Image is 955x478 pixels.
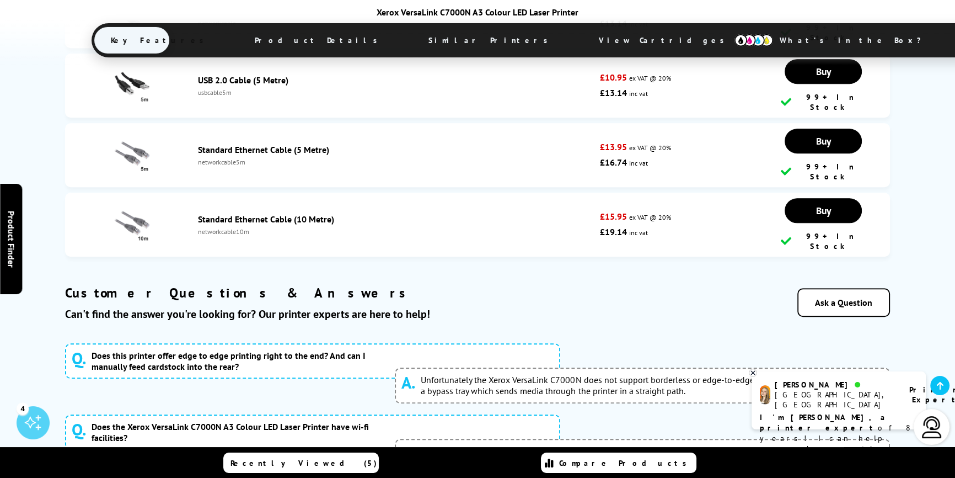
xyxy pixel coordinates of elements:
a: USB 2.0 Cable (5 Metre) [198,75,288,86]
strong: £13.14 [599,87,626,98]
b: I'm [PERSON_NAME], a printer expert [760,412,888,433]
span: View Cartridges [582,26,751,55]
div: [GEOGRAPHIC_DATA], [GEOGRAPHIC_DATA] [775,390,895,410]
span: Key Features [94,27,226,54]
div: networkcable5m [198,158,594,166]
span: Product Finder [6,211,17,268]
a: Standard Ethernet Cable (10 Metre) [198,214,334,225]
span: Unfortunately the Xerox VersaLink C7000N does not support borderless or edge-to-edge printing. Ho... [421,374,883,396]
span: A. [401,374,415,391]
div: Xerox VersaLink C7000N A3 Colour LED Laser Printer [92,7,863,18]
span: ex VAT @ 20% [629,144,670,152]
span: inc vat [629,229,647,237]
span: Buy [816,135,831,147]
div: 4 [17,402,29,415]
div: 99+ In Stock [781,162,866,182]
strong: £16.74 [599,157,626,168]
h2: Customer Questions & Answers [65,284,725,301]
span: inc vat [629,159,647,167]
a: Standard Ethernet Cable (5 Metre) [198,144,329,155]
div: [PERSON_NAME] [775,380,895,390]
span: Buy [816,204,831,217]
img: USB 2.0 Cable (5 Metre) [112,65,151,104]
strong: £15.95 [599,211,626,222]
span: Compare Products [559,458,693,468]
span: Q. [72,350,86,367]
img: user-headset-light.svg [921,416,943,438]
span: ex VAT @ 20% [629,74,670,82]
span: What’s in the Box? [763,27,948,54]
span: Buy [816,65,831,78]
div: networkcable10m [198,227,594,236]
img: Standard Ethernet Cable (10 Metre) [112,204,151,243]
strong: £13.95 [599,141,626,152]
p: of 8 years! I can help you choose the right product [760,412,918,465]
span: Does the Xerox VersaLink C7000N A3 Colour LED Laser Printer have wi-fi facilities? [92,421,380,443]
div: Can't find the answer you're looking for? Our printer experts are here to help! [65,307,725,321]
div: 99+ In Stock [781,231,866,251]
a: Recently Viewed (5) [223,453,379,473]
a: Ask a Question [797,288,890,317]
span: Does this printer offer edge to edge printing right to the end? And can I manually feed cardstock... [92,350,380,372]
span: Product Details [238,27,400,54]
div: usbcable5m [198,88,594,97]
img: amy-livechat.png [760,385,770,405]
span: Q. [72,421,86,438]
span: A. [401,445,415,462]
strong: £10.95 [599,72,626,83]
div: 99+ In Stock [781,92,866,112]
span: The Xerox VersaLink C7000N only supports USB, Network & NFC interface types as standard. We do ho... [421,445,883,468]
span: Recently Viewed (5) [230,458,377,468]
span: Similar Printers [412,27,570,54]
strong: £19.14 [599,226,626,237]
span: ex VAT @ 20% [629,213,670,221]
img: Standard Ethernet Cable (5 Metre) [112,135,151,173]
a: Compare Products [541,453,696,473]
span: inc vat [629,89,647,98]
img: cmyk-icon.svg [734,34,773,46]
